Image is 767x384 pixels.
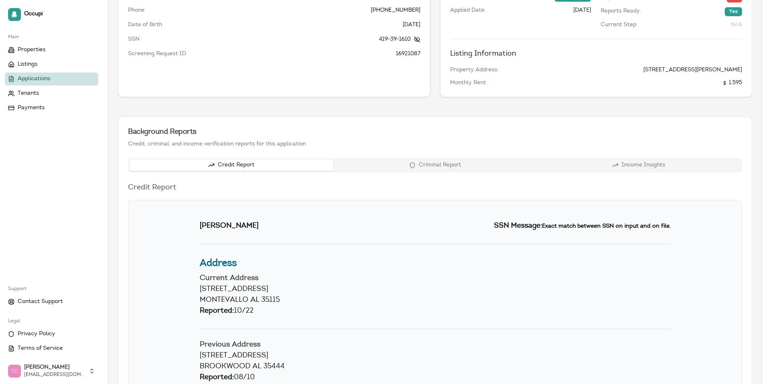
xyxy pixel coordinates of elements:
[450,79,487,87] span: Monthly Rent:
[722,79,742,87] span: 1,595
[18,46,45,54] span: Properties
[542,223,671,229] small: Exact match between SSN on input and on file.
[537,160,740,171] button: Income Insights
[200,221,429,232] h2: [PERSON_NAME]
[128,50,186,58] dt: Screening Request ID
[200,341,671,349] h4: Previous Address
[5,44,98,56] a: Properties
[252,363,261,370] span: AL
[24,364,85,372] span: [PERSON_NAME]
[18,298,63,306] span: Contact Support
[200,307,234,315] span: Reported:
[5,361,98,381] button: Trudy Childers[PERSON_NAME][EMAIL_ADDRESS][DOMAIN_NAME]
[200,286,268,293] span: [STREET_ADDRESS]
[200,363,250,370] span: BROOKWOOD
[731,22,742,28] span: N/A
[5,102,98,114] a: Payments
[5,58,98,71] a: Listings
[200,256,671,271] h3: Address
[5,295,98,308] a: Contact Support
[5,342,98,355] a: Terms of Service
[130,160,333,171] button: Credit Report
[128,6,145,15] dt: Phone
[573,6,591,15] span: [DATE]
[128,35,139,44] dt: SSN
[450,6,486,15] span: Applied Date:
[5,315,98,328] div: Legal
[18,345,63,353] span: Terms of Service
[450,66,498,74] span: Property Address:
[200,306,671,317] div: 10/22
[24,11,95,18] span: Occupi
[601,7,641,16] span: Reports Ready:
[371,8,420,13] a: [PHONE_NUMBER]
[5,73,98,85] a: Applications
[200,372,671,383] div: 08/10
[396,51,420,57] span: 16921087
[379,35,411,44] span: 419-39-1610
[601,21,637,29] span: Current Step:
[18,75,50,83] span: Applications
[450,49,742,60] h4: Listing Information
[5,87,98,100] a: Tenants
[200,374,234,381] span: Reported:
[5,31,98,44] div: Main
[250,297,259,304] span: AL
[18,104,45,112] span: Payments
[5,5,98,24] a: Occupi
[8,365,21,378] img: Trudy Childers
[261,297,280,304] span: 35115
[18,89,39,98] span: Tenants
[200,352,268,359] span: [STREET_ADDRESS]
[18,330,55,338] span: Privacy Policy
[494,222,542,230] span: SSN Message:
[128,182,742,193] h3: Credit Report
[200,297,248,304] span: MONTEVALLO
[128,127,742,138] div: Background Reports
[5,328,98,340] a: Privacy Policy
[128,140,742,148] div: Credit, criminal, and income verification reports for this application
[725,7,742,16] div: Yes
[200,275,671,282] h4: Current Address
[263,363,285,370] span: 35444
[18,60,37,68] span: Listings
[643,66,742,74] span: [STREET_ADDRESS][PERSON_NAME]
[333,160,537,171] button: Criminal Report
[5,282,98,295] div: Support
[128,21,162,29] dt: Date of Birth
[24,372,85,378] span: [EMAIL_ADDRESS][DOMAIN_NAME]
[403,21,420,29] dd: [DATE]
